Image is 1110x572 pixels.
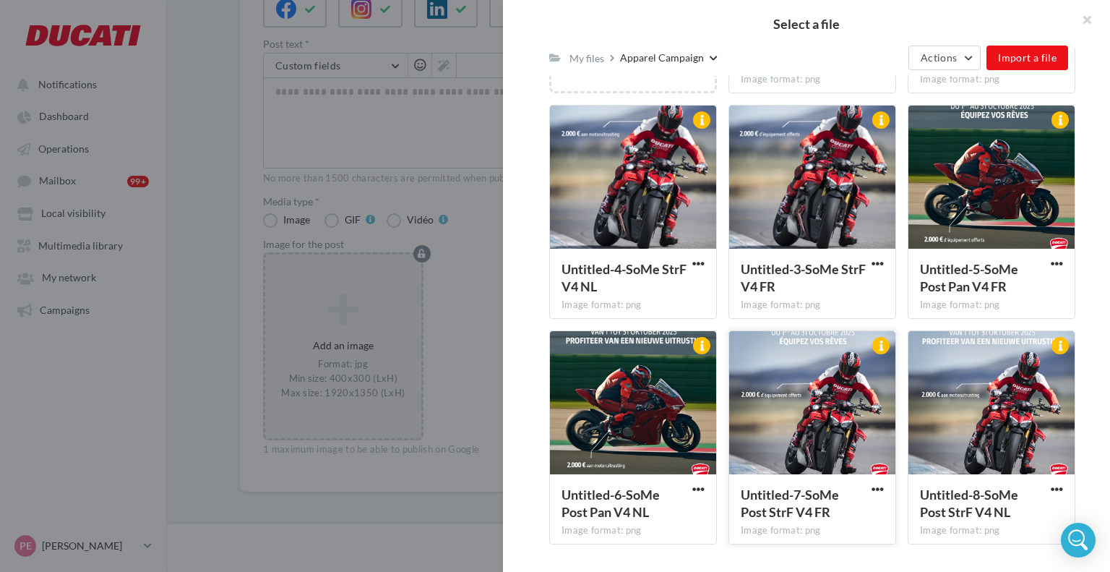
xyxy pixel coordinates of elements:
div: Image format: png [562,299,705,312]
div: Image format: png [741,73,884,86]
span: Untitled-6-SoMe Post Pan V4 NL [562,487,660,520]
div: Image format: png [741,299,884,312]
div: My files [569,51,604,65]
span: Untitled-7-SoMe Post StrF V4 FR [741,487,839,520]
span: Untitled-8-SoMe Post StrF V4 NL [920,487,1018,520]
button: Actions [908,46,981,70]
div: Image format: png [741,524,884,537]
span: Untitled-3-SoMe StrF V4 FR [741,261,866,294]
div: Image format: png [920,299,1063,312]
div: Image format: png [920,73,1063,86]
button: Import a file [986,46,1068,70]
span: Actions [921,51,957,64]
h2: Select a file [526,17,1087,30]
span: Import a file [998,51,1057,64]
span: Untitled-4-SoMe StrF V4 NL [562,261,687,294]
span: Untitled-5-SoMe Post Pan V4 FR [920,261,1018,294]
div: Image format: png [562,524,705,537]
div: Image format: png [920,524,1063,537]
div: Open Intercom Messenger [1061,523,1096,558]
div: Apparel Campaign [620,51,704,64]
